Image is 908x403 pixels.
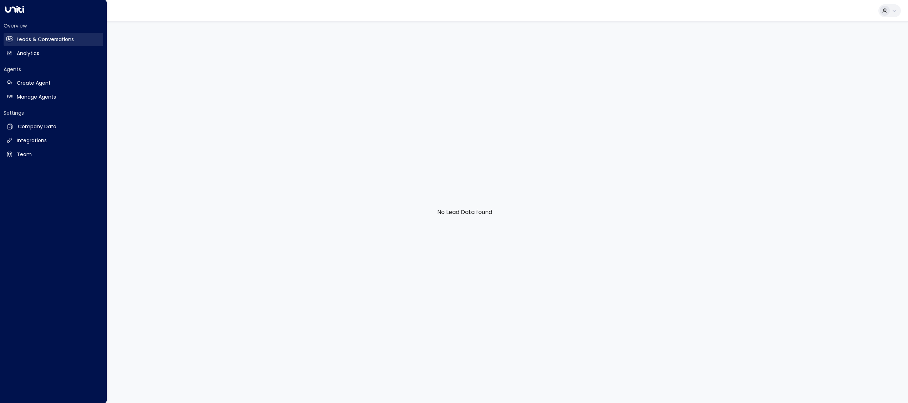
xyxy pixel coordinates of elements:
[4,22,103,29] h2: Overview
[4,134,103,147] a: Integrations
[4,47,103,60] a: Analytics
[17,93,56,101] h2: Manage Agents
[4,109,103,116] h2: Settings
[4,76,103,90] a: Create Agent
[17,50,39,57] h2: Analytics
[18,123,56,130] h2: Company Data
[4,90,103,104] a: Manage Agents
[17,151,32,158] h2: Team
[4,148,103,161] a: Team
[17,36,74,43] h2: Leads & Conversations
[4,66,103,73] h2: Agents
[4,33,103,46] a: Leads & Conversations
[4,120,103,133] a: Company Data
[21,21,908,403] div: No Lead Data found
[17,137,47,144] h2: Integrations
[17,79,51,87] h2: Create Agent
